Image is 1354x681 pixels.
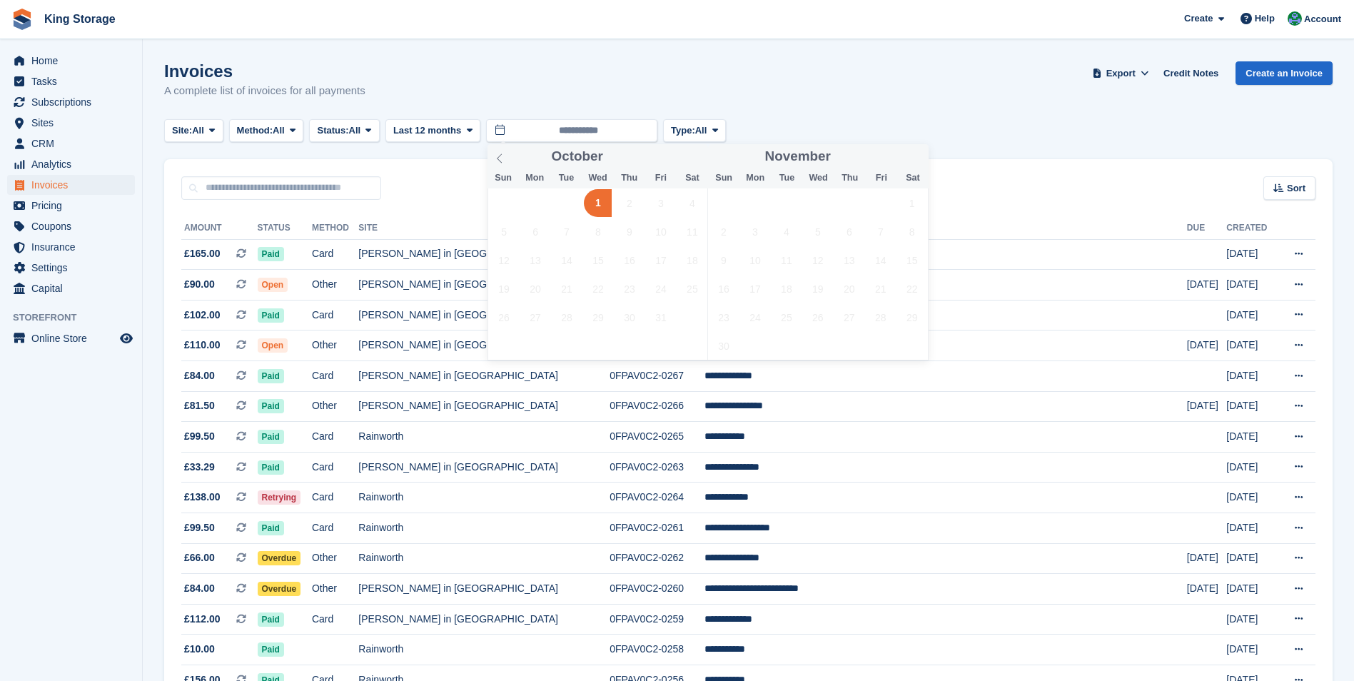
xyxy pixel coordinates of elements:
span: Paid [258,247,284,261]
span: Pricing [31,196,117,216]
span: Home [31,51,117,71]
td: [DATE] [1226,574,1278,605]
span: October 13, 2025 [522,246,550,274]
td: Rainworth [358,483,610,513]
a: menu [7,196,135,216]
span: Wed [803,173,834,183]
span: £90.00 [184,277,215,292]
span: Sat [677,173,708,183]
td: [PERSON_NAME] in [GEOGRAPHIC_DATA] [358,391,610,422]
span: November 26, 2025 [804,303,832,331]
td: [PERSON_NAME] in [GEOGRAPHIC_DATA] [358,604,610,635]
span: November 29, 2025 [898,303,926,331]
td: Rainworth [358,422,610,453]
span: Last 12 months [393,123,461,138]
span: November 5, 2025 [804,218,832,246]
td: [PERSON_NAME] in [GEOGRAPHIC_DATA] [358,239,610,270]
a: menu [7,71,135,91]
span: October 8, 2025 [584,218,612,246]
span: October 4, 2025 [678,189,706,217]
td: [DATE] [1187,270,1226,301]
span: £99.50 [184,520,215,535]
span: November 17, 2025 [741,275,769,303]
span: November 22, 2025 [898,275,926,303]
span: Open [258,278,288,292]
span: Export [1106,66,1136,81]
span: Analytics [31,154,117,174]
td: [DATE] [1187,331,1226,361]
td: [PERSON_NAME] in [GEOGRAPHIC_DATA] [358,331,610,361]
span: October 11, 2025 [678,218,706,246]
a: menu [7,278,135,298]
span: Paid [258,399,284,413]
span: £112.00 [184,612,221,627]
td: [DATE] [1226,300,1278,331]
span: November 19, 2025 [804,275,832,303]
span: Tue [771,173,802,183]
span: October 28, 2025 [553,303,581,331]
span: Invoices [31,175,117,195]
span: October 31, 2025 [647,303,675,331]
span: November 20, 2025 [835,275,863,303]
td: [DATE] [1187,543,1226,574]
span: November 1, 2025 [898,189,926,217]
td: Card [312,604,358,635]
a: menu [7,133,135,153]
span: Overdue [258,551,301,565]
input: Year [603,149,648,164]
span: Site: [172,123,192,138]
span: All [192,123,204,138]
span: Paid [258,308,284,323]
td: 0FPAV0C2-0267 [610,361,704,392]
span: £165.00 [184,246,221,261]
td: Card [312,422,358,453]
span: October 26, 2025 [490,303,518,331]
span: Thu [614,173,645,183]
span: Paid [258,460,284,475]
a: menu [7,113,135,133]
span: Paid [258,369,284,383]
td: [PERSON_NAME] in [GEOGRAPHIC_DATA] [358,361,610,392]
span: Sat [897,173,929,183]
span: Fri [645,173,677,183]
td: [DATE] [1226,635,1278,665]
span: November 6, 2025 [835,218,863,246]
td: [DATE] [1187,574,1226,605]
button: Site: All [164,119,223,143]
span: November 27, 2025 [835,303,863,331]
td: Rainworth [358,635,610,665]
button: Type: All [663,119,726,143]
td: [PERSON_NAME] in [GEOGRAPHIC_DATA] [358,270,610,301]
input: Year [831,149,876,164]
th: Method [312,217,358,240]
td: Other [312,270,358,301]
th: Amount [181,217,258,240]
a: Credit Notes [1158,61,1224,85]
span: November 8, 2025 [898,218,926,246]
span: All [695,123,707,138]
td: [DATE] [1226,452,1278,483]
span: £66.00 [184,550,215,565]
span: Online Store [31,328,117,348]
span: Status: [317,123,348,138]
td: Card [312,483,358,513]
a: menu [7,216,135,236]
span: Method: [237,123,273,138]
span: October 20, 2025 [522,275,550,303]
span: Sun [708,173,739,183]
td: 0FPAV0C2-0261 [610,513,704,544]
span: October 27, 2025 [522,303,550,331]
span: November 18, 2025 [772,275,800,303]
td: 0FPAV0C2-0264 [610,483,704,513]
td: 0FPAV0C2-0265 [610,422,704,453]
span: November 2, 2025 [709,218,737,246]
span: October [551,150,602,163]
a: menu [7,51,135,71]
span: All [273,123,285,138]
span: November 24, 2025 [741,303,769,331]
td: [DATE] [1226,513,1278,544]
span: October 3, 2025 [647,189,675,217]
span: Fri [866,173,897,183]
img: John King [1288,11,1302,26]
span: £138.00 [184,490,221,505]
